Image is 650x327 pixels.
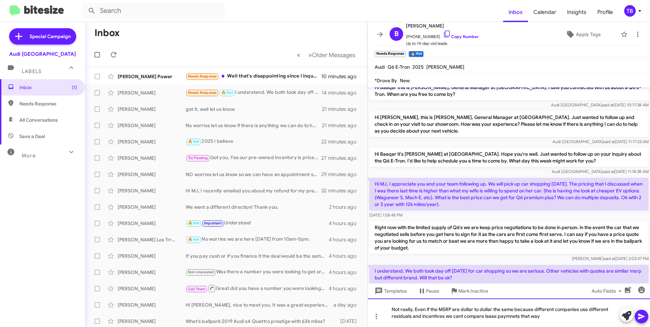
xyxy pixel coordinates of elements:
div: Great did you have a number you were looking to get for it? [186,284,329,293]
span: [DATE] 1:58:48 PM [369,212,403,218]
p: Right now with the limited supply of Q6's we are keep price negotiations to be done in person. in... [369,221,649,254]
div: [PERSON_NAME] [118,285,186,292]
span: Audi [GEOGRAPHIC_DATA] [DATE] 11:18:38 AM [552,169,649,174]
div: [PERSON_NAME] [118,204,186,210]
div: 29 minutes ago [321,171,362,178]
span: B [394,29,399,39]
div: 27 minutes ago [321,155,362,161]
div: Audi [GEOGRAPHIC_DATA] [9,51,76,57]
div: [PERSON_NAME] [118,302,186,308]
p: I understand. We both took day off [DATE] for car shopping so we are serious. Other vehicles with... [369,265,649,284]
span: Labels [22,68,41,74]
span: [PHONE_NUMBER] [406,30,479,40]
span: Inbox [19,84,77,91]
div: I understand. We both took day off [DATE] for car shopping so we are serious. Other vehicles with... [186,89,322,97]
span: Audi [GEOGRAPHIC_DATA] [DATE] 10:17:38 AM [551,102,649,107]
div: [PERSON_NAME] [118,155,186,161]
span: said at [602,102,614,107]
span: 🔥 Hot [188,221,200,225]
div: [PERSON_NAME] [118,269,186,276]
input: Search [82,3,225,19]
span: Call Them [188,287,206,291]
span: 🔥 Hot [188,139,200,144]
a: Profile [592,2,618,22]
button: Previous [293,48,305,62]
span: said at [603,256,615,261]
div: [PERSON_NAME] [118,318,186,325]
div: 22 minutes ago [321,138,362,145]
div: If you pay cash or if you finance it the deal would be the same. [186,253,329,259]
h1: Inbox [95,28,120,38]
span: [PERSON_NAME] [426,64,464,70]
p: Hi Baaqar it's [PERSON_NAME] at [GEOGRAPHIC_DATA]. Hope you're well. Just wanted to follow up on ... [369,148,649,167]
div: [PERSON_NAME] [118,89,186,96]
span: Mark Inactive [458,285,488,297]
div: [PERSON_NAME] [118,122,186,129]
span: Not-Interested [188,270,214,274]
span: (1) [72,84,77,91]
span: Templates [373,285,407,297]
small: 🔥 Hot [409,51,423,57]
div: [PERSON_NAME] [118,187,186,194]
a: Calendar [528,2,562,22]
span: [PERSON_NAME] [DATE] 2:02:47 PM [572,256,649,261]
span: Auto Fields [592,285,624,297]
div: 4 hours ago [329,220,362,227]
div: 2025 I believe [186,138,321,145]
div: got it, well let us know. [186,106,322,113]
a: Copy Number [443,34,479,39]
button: Apply Tags [548,28,617,40]
span: Save a Deal [19,133,45,140]
button: Templates [368,285,412,297]
div: 21 minutes ago [322,122,362,129]
div: Was there a number you were looking to get or it? [186,268,329,276]
span: Audi [375,64,385,70]
span: 🔥 Hot [188,237,200,242]
a: Special Campaign [9,28,76,45]
p: Hi [PERSON_NAME], this is [PERSON_NAME], General Manager at [GEOGRAPHIC_DATA]. Just wanted to fol... [369,111,649,137]
span: Try Pausing [188,156,208,160]
span: *Drove By [375,78,397,84]
span: New [400,78,410,84]
div: We went a different direction! Thank you. [186,204,329,210]
span: Important [204,221,222,225]
span: All Conversations [19,117,58,123]
div: 2 hours ago [329,204,362,210]
span: Needs Response [188,74,217,79]
div: 10 minutes ago [321,73,362,80]
span: Q6 E-Tron [388,64,410,70]
span: More [22,153,36,159]
small: Needs Response [375,51,406,57]
button: Pause [412,285,445,297]
div: [PERSON_NAME] [118,171,186,178]
div: [PERSON_NAME] [118,106,186,113]
div: 32 minutes ago [321,187,362,194]
span: Inbox [503,2,528,22]
button: TB [618,5,643,17]
div: 4 hours ago [329,285,362,292]
span: [PERSON_NAME] [406,22,479,30]
span: » [308,51,312,59]
div: Hi [PERSON_NAME], nice to meet you. It was a great experience and I owe [PERSON_NAME] a follow-up... [186,302,333,308]
span: 2025 [412,64,424,70]
div: [PERSON_NAME] Los Trrenas [118,236,186,243]
div: TB [624,5,636,17]
div: Understood [186,219,329,227]
a: Insights [562,2,592,22]
div: 4 hours ago [329,253,362,259]
div: 21 minutes ago [322,106,362,113]
button: Auto Fields [586,285,630,297]
div: a day ago [333,302,362,308]
p: Hi Baaqar this is [PERSON_NAME], General Manager at [GEOGRAPHIC_DATA]. I saw you connected with u... [369,81,649,100]
div: No worries let us know if there is anything we can do to help make that choice easier [186,122,322,129]
span: Needs Response [19,100,77,107]
span: Older Messages [312,51,355,59]
span: « [297,51,301,59]
button: Next [304,48,359,62]
div: [PERSON_NAME] Power [118,73,186,80]
span: said at [603,139,615,144]
div: [PERSON_NAME] [118,253,186,259]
